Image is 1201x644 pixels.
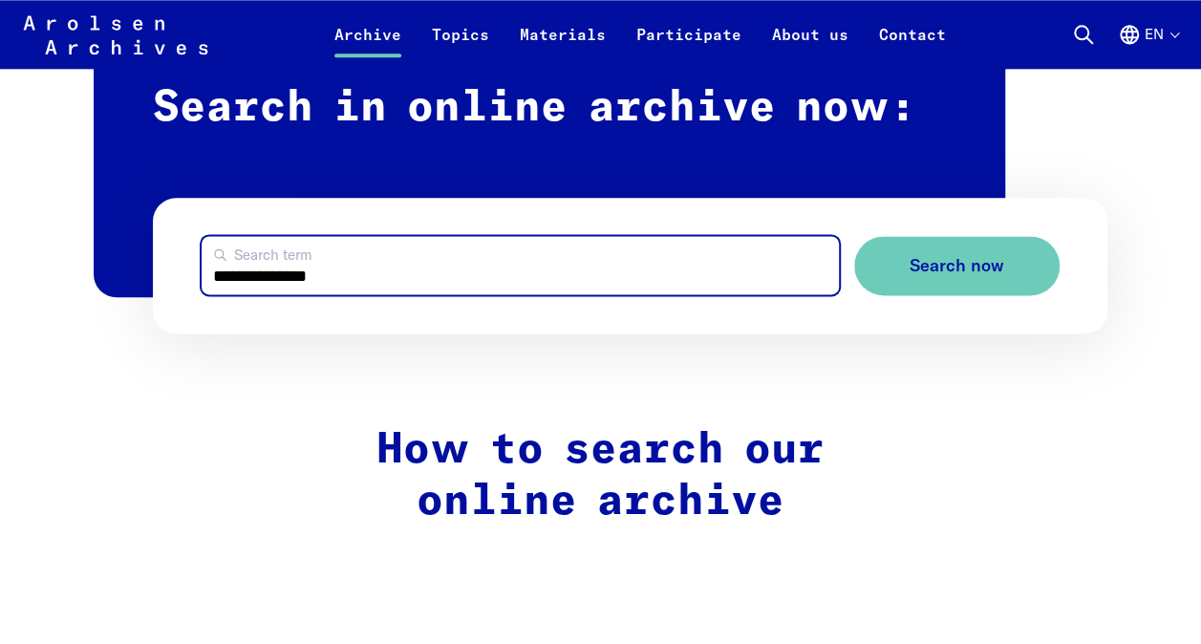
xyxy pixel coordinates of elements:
[504,23,621,69] a: Materials
[1118,23,1178,69] button: English, language selection
[319,23,417,69] a: Archive
[621,23,757,69] a: Participate
[757,23,864,69] a: About us
[864,23,961,69] a: Contact
[854,236,1060,296] button: Search now
[197,425,1005,528] h2: How to search our online archive
[319,11,961,57] nav: Primary
[417,23,504,69] a: Topics
[910,256,1004,276] span: Search now
[94,45,1005,297] h2: Search in online archive now:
